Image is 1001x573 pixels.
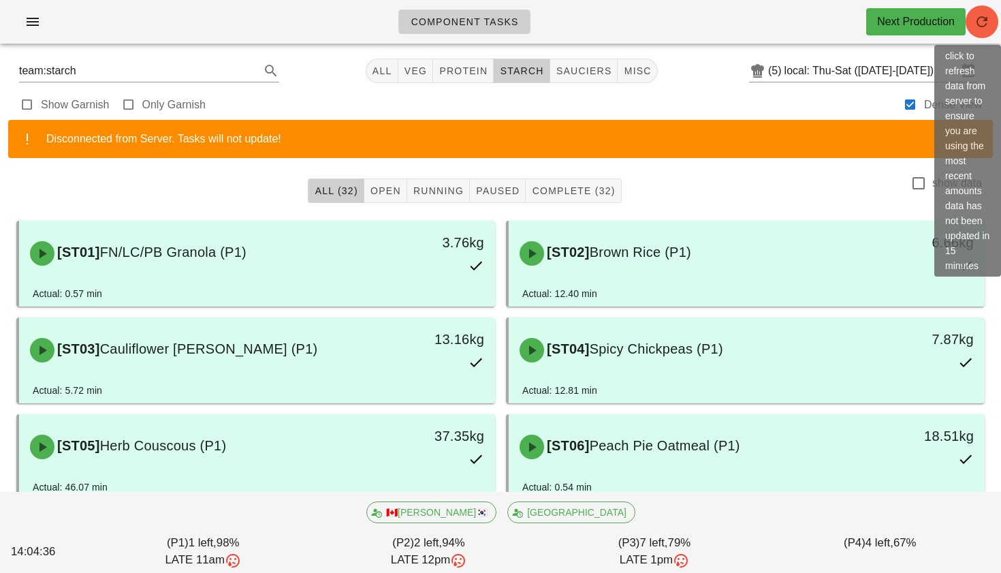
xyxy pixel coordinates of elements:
span: [ST02] [544,245,590,260]
label: Show Garnish [41,98,110,112]
div: Actual: 12.81 min [522,383,597,398]
button: All [366,59,398,83]
label: Dense View [924,98,982,112]
span: [GEOGRAPHIC_DATA] [516,502,626,523]
span: [ST04] [544,341,590,356]
div: LATE 1pm [544,551,764,569]
button: starch [494,59,550,83]
span: Herb Couscous (P1) [100,438,227,453]
span: 2 left, [414,536,442,549]
span: Running [413,185,464,196]
span: Paused [475,185,520,196]
div: 7.87kg [872,328,974,350]
div: (P4) 67% [767,531,993,572]
div: Actual: 0.54 min [522,480,592,495]
div: (5) [768,64,784,78]
div: (P3) 79% [541,531,767,572]
span: Complete (32) [531,185,615,196]
div: 6.66kg [872,232,974,253]
button: Complete (32) [526,179,621,203]
span: Peach Pie Oatmeal (P1) [590,438,740,453]
div: 18.51kg [872,425,974,447]
span: Component Tasks [410,16,518,27]
button: Paused [470,179,526,203]
div: 3.76kg [383,232,484,253]
div: Actual: 12.40 min [522,286,597,301]
span: Open [370,185,401,196]
span: [ST03] [54,341,100,356]
div: Disconnected from Server. Tasks will not update! [46,131,982,147]
span: 1 left, [189,536,217,549]
button: Running [407,179,470,203]
div: LATE 12pm [319,551,539,569]
span: veg [404,65,428,76]
span: [ST05] [54,438,100,453]
div: LATE 11am [93,551,313,569]
button: veg [398,59,434,83]
span: 🇨🇦[PERSON_NAME]🇰🇷 [375,502,488,523]
label: show data [932,176,982,190]
span: Brown Rice (P1) [590,245,691,260]
span: sauciers [556,65,612,76]
span: [ST06] [544,438,590,453]
div: 37.35kg [383,425,484,447]
div: 14:04:36 [8,540,91,563]
span: Cauliflower [PERSON_NAME] (P1) [100,341,318,356]
span: 7 left, [639,536,667,549]
span: FN/LC/PB Granola (P1) [100,245,247,260]
span: All (32) [314,185,357,196]
button: protein [433,59,494,83]
div: 13.16kg [383,328,484,350]
div: Actual: 5.72 min [33,383,102,398]
div: Actual: 0.57 min [33,286,102,301]
label: Only Garnish [142,98,206,112]
div: (P2) 94% [316,531,541,572]
a: Component Tasks [398,10,530,34]
div: (P1) 98% [91,531,316,572]
div: Actual: 46.07 min [33,480,108,495]
button: Open [364,179,407,203]
span: protein [439,65,488,76]
button: misc [618,59,657,83]
span: starch [499,65,543,76]
div: Next Production [877,14,955,30]
button: All (32) [308,179,364,203]
button: sauciers [550,59,618,83]
span: All [372,65,392,76]
span: misc [623,65,651,76]
span: 4 left, [865,536,893,549]
span: [ST01] [54,245,100,260]
span: Spicy Chickpeas (P1) [590,341,723,356]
